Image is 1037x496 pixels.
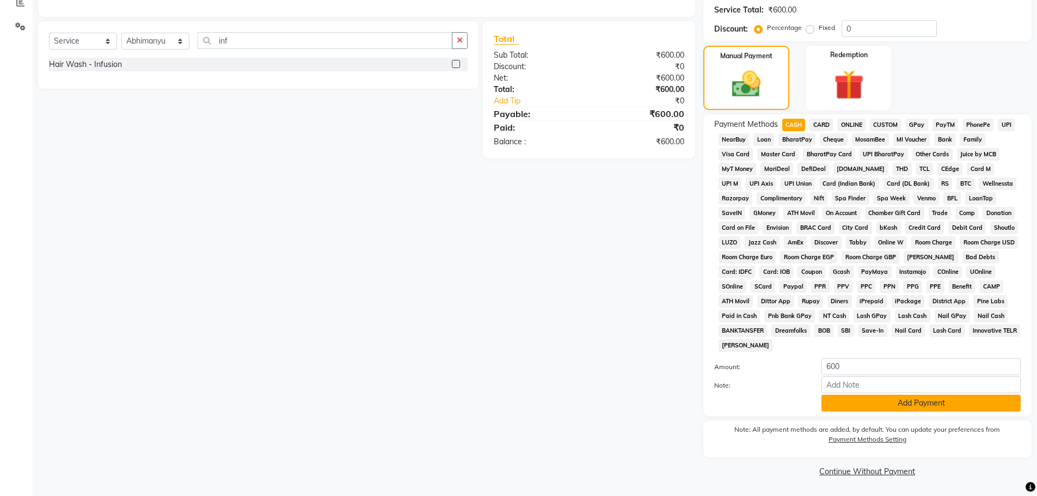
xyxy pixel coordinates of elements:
[719,177,742,190] span: UPI M
[974,310,1008,322] span: Nail Cash
[198,32,452,49] input: Search or Scan
[955,207,978,219] span: Comp
[832,192,869,205] span: Spa Finder
[486,121,589,134] div: Paid:
[768,4,796,16] div: ₹600.00
[719,324,768,337] span: BANKTANSFER
[780,280,807,293] span: Paypal
[486,84,589,95] div: Total:
[892,324,925,337] span: Nail Card
[858,266,892,278] span: PayMaya
[962,119,993,131] span: PhonePe
[934,133,955,146] span: Bank
[990,222,1018,234] span: Shoutlo
[723,68,770,101] img: _cash.svg
[589,84,692,95] div: ₹600.00
[905,222,944,234] span: Credit Card
[706,381,814,390] label: Note:
[719,163,757,175] span: MyT Money
[948,222,986,234] span: Debit Card
[875,236,907,249] span: Online W
[719,236,741,249] span: LUZO
[714,4,764,16] div: Service Total:
[827,295,852,308] span: Diners
[486,136,589,148] div: Balance :
[714,23,748,35] div: Discount:
[757,192,806,205] span: Complimentary
[858,324,887,337] span: Save-In
[486,107,589,120] div: Payable:
[998,119,1015,131] span: UPI
[896,266,930,278] span: Instamojo
[781,177,815,190] span: UPI Union
[606,95,692,107] div: ₹0
[745,236,780,249] span: Jazz Cash
[486,95,606,107] a: Add Tip
[854,310,891,322] span: Lash GPay
[932,119,959,131] span: PayTM
[589,121,692,134] div: ₹0
[865,207,924,219] span: Chamber Gift Card
[719,266,756,278] span: Card: IDFC
[719,192,753,205] span: Razorpay
[966,266,995,278] span: UOnline
[825,66,873,103] img: _gift.svg
[821,395,1021,412] button: Add Payment
[892,295,925,308] span: iPackage
[797,266,825,278] span: Coupon
[876,222,901,234] span: bKash
[903,280,922,293] span: PPG
[934,266,962,278] span: COnline
[821,376,1021,393] input: Add Note
[486,72,589,84] div: Net:
[834,280,853,293] span: PPV
[893,163,912,175] span: THD
[759,266,793,278] span: Card: IOB
[823,207,861,219] span: On Account
[838,324,854,337] span: SBI
[706,362,814,372] label: Amount:
[830,266,854,278] span: Gcash
[938,177,953,190] span: RS
[49,59,122,70] div: Hair Wash - Infusion
[771,324,810,337] span: Dreamfolks
[751,280,775,293] span: SCard
[914,192,940,205] span: Venmo
[719,295,753,308] span: ATH Movil
[874,192,910,205] span: Spa Week
[820,133,848,146] span: Cheque
[764,310,815,322] span: Pnb Bank GPay
[589,61,692,72] div: ₹0
[746,177,776,190] span: UPI Axis
[916,163,934,175] span: TCL
[937,163,962,175] span: CEdge
[935,310,970,322] span: Nail GPay
[719,207,746,219] span: SaveIN
[714,119,778,130] span: Payment Methods
[719,251,776,264] span: Room Charge Euro
[803,148,855,161] span: BharatPay Card
[819,310,849,322] span: NT Cash
[784,236,807,249] span: AmEx
[719,133,750,146] span: NearBuy
[870,119,901,131] span: CUSTOM
[821,358,1021,375] input: Amount
[895,310,930,322] span: Lash Cash
[960,133,985,146] span: Family
[830,50,868,60] label: Redemption
[983,207,1015,219] span: Donation
[860,148,908,161] span: UPI BharatPay
[929,324,965,337] span: Lash Card
[880,280,899,293] span: PPN
[720,51,772,61] label: Manual Payment
[783,207,818,219] span: ATH Movil
[960,236,1018,249] span: Room Charge USD
[904,251,958,264] span: [PERSON_NAME]
[973,295,1008,308] span: Pine Labs
[929,295,969,308] span: District App
[589,72,692,84] div: ₹600.00
[767,23,802,33] label: Percentage
[719,222,759,234] span: Card on File
[943,192,961,205] span: BFL
[962,251,999,264] span: Bad Debts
